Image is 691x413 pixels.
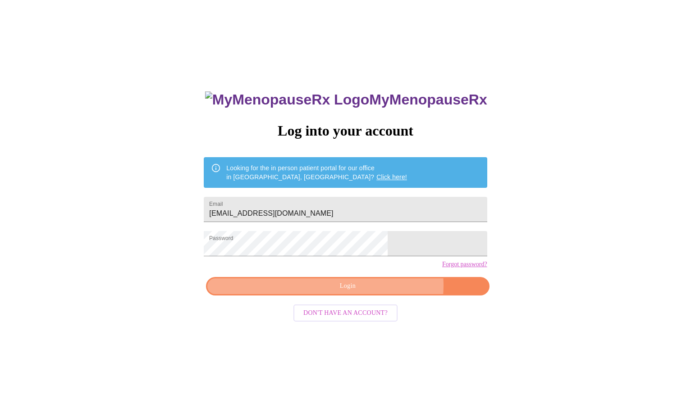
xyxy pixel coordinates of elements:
[291,309,400,316] a: Don't have an account?
[204,123,487,139] h3: Log into your account
[205,91,487,108] h3: MyMenopauseRx
[303,308,388,319] span: Don't have an account?
[293,304,398,322] button: Don't have an account?
[205,91,369,108] img: MyMenopauseRx Logo
[442,261,487,268] a: Forgot password?
[226,160,407,185] div: Looking for the in person patient portal for our office in [GEOGRAPHIC_DATA], [GEOGRAPHIC_DATA]?
[376,173,407,181] a: Click here!
[216,281,479,292] span: Login
[206,277,489,295] button: Login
